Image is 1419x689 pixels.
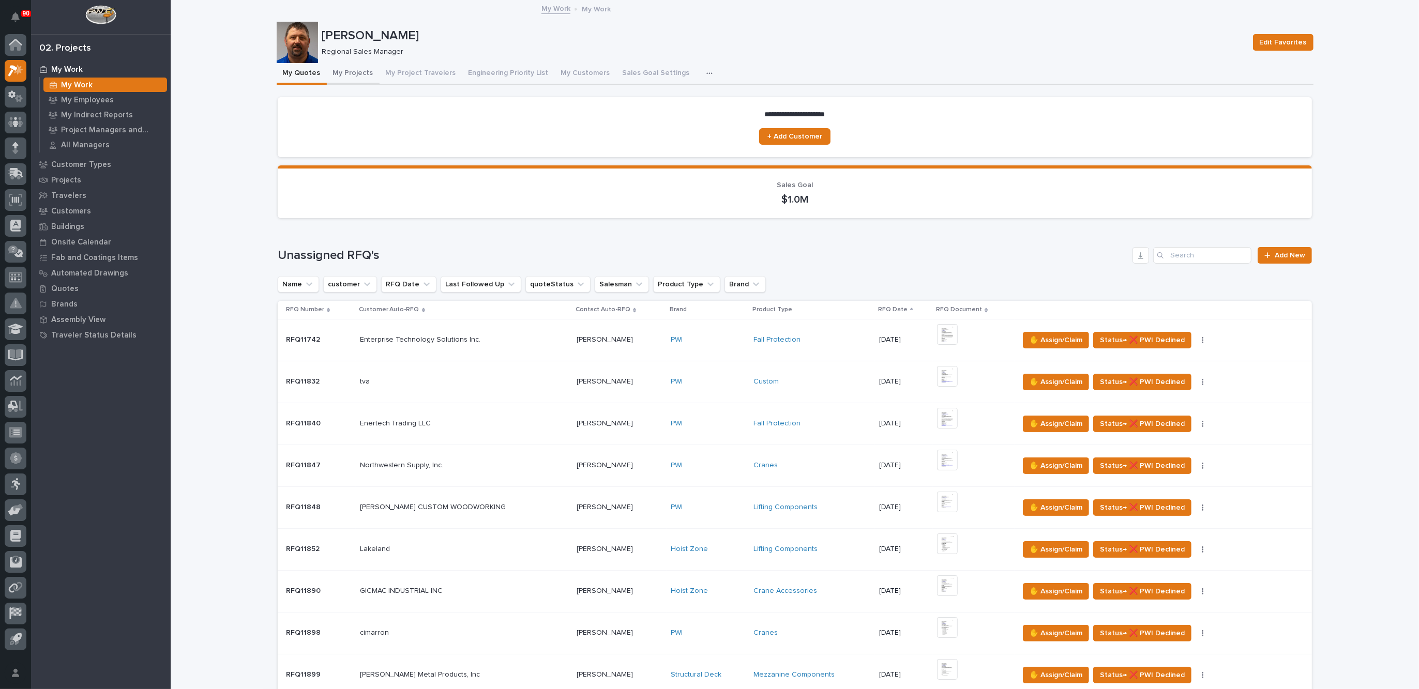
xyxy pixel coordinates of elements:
[381,276,436,293] button: RFQ Date
[1030,543,1082,556] span: ✋ Assign/Claim
[616,63,696,85] button: Sales Goal Settings
[1100,376,1185,388] span: Status→ ❌ PWI Declined
[31,281,171,296] a: Quotes
[360,459,446,470] p: Northwestern Supply, Inc.
[1023,667,1089,683] button: ✋ Assign/Claim
[1258,247,1312,264] a: Add New
[31,62,171,77] a: My Work
[51,222,84,232] p: Buildings
[278,319,1312,361] tr: RFQ11742RFQ11742 Enterprise Technology Solutions Inc.Enterprise Technology Solutions Inc. [PERSON...
[879,419,929,428] p: [DATE]
[51,300,78,309] p: Brands
[1093,374,1191,390] button: Status→ ❌ PWI Declined
[51,238,111,247] p: Onsite Calendar
[753,629,778,637] a: Cranes
[671,461,683,470] a: PWI
[360,501,508,512] p: [PERSON_NAME] CUSTOM WOODWORKING
[671,377,683,386] a: PWI
[753,377,779,386] a: Custom
[61,96,114,105] p: My Employees
[31,265,171,281] a: Automated Drawings
[31,250,171,265] a: Fab and Coatings Items
[936,304,982,315] p: RFQ Document
[1023,583,1089,600] button: ✋ Assign/Claim
[753,419,801,428] a: Fall Protection
[1100,669,1185,681] span: Status→ ❌ PWI Declined
[31,172,171,188] a: Projects
[670,304,687,315] p: Brand
[671,419,683,428] a: PWI
[31,312,171,327] a: Assembly View
[595,276,649,293] button: Salesman
[61,126,163,135] p: Project Managers and Engineers
[1093,332,1191,348] button: Status→ ❌ PWI Declined
[1030,627,1082,639] span: ✋ Assign/Claim
[577,501,635,512] p: [PERSON_NAME]
[286,417,323,428] p: RFQ11840
[1023,374,1089,390] button: ✋ Assign/Claim
[879,377,929,386] p: [DATE]
[1023,457,1089,474] button: ✋ Assign/Claim
[1023,625,1089,641] button: ✋ Assign/Claim
[1030,460,1082,472] span: ✋ Assign/Claim
[577,375,635,386] p: [PERSON_NAME]
[1100,501,1185,514] span: Status→ ❌ PWI Declined
[1100,585,1185,598] span: Status→ ❌ PWI Declined
[61,111,133,120] p: My Indirect Reports
[671,629,683,637] a: PWI
[577,626,635,637] p: [PERSON_NAME]
[671,587,708,595] a: Hoist Zone
[1023,416,1089,432] button: ✋ Assign/Claim
[360,333,483,344] p: Enterprise Technology Solutions Inc.
[879,587,929,595] p: [DATE]
[582,3,611,14] p: My Work
[278,403,1312,445] tr: RFQ11840RFQ11840 Enertech Trading LLCEnertech Trading LLC [PERSON_NAME][PERSON_NAME] PWI Fall Pro...
[1093,583,1191,600] button: Status→ ❌ PWI Declined
[40,78,171,92] a: My Work
[322,28,1245,43] p: [PERSON_NAME]
[39,43,91,54] div: 02. Projects
[278,612,1312,654] tr: RFQ11898RFQ11898 cimarroncimarron [PERSON_NAME][PERSON_NAME] PWI Cranes [DATE]✋ Assign/ClaimStatu...
[777,181,813,189] span: Sales Goal
[61,81,93,90] p: My Work
[525,276,591,293] button: quoteStatus
[879,335,929,344] p: [DATE]
[51,253,138,263] p: Fab and Coatings Items
[51,269,128,278] p: Automated Drawings
[1253,34,1314,51] button: Edit Favorites
[51,65,83,74] p: My Work
[1100,543,1185,556] span: Status→ ❌ PWI Declined
[286,626,323,637] p: RFQ11898
[51,160,111,170] p: Customer Types
[1100,460,1185,472] span: Status→ ❌ PWI Declined
[759,128,831,145] a: + Add Customer
[753,670,835,679] a: Mezzanine Components
[1030,585,1082,598] span: ✋ Assign/Claim
[278,570,1312,612] tr: RFQ11890RFQ11890 GICMAC INDUSTRIAL INCGICMAC INDUSTRIAL INC [PERSON_NAME][PERSON_NAME] Hoist Zone...
[462,63,555,85] button: Engineering Priority List
[576,304,630,315] p: Contact Auto-RFQ
[40,123,171,137] a: Project Managers and Engineers
[753,461,778,470] a: Cranes
[1093,541,1191,558] button: Status→ ❌ PWI Declined
[31,296,171,312] a: Brands
[327,63,380,85] button: My Projects
[85,5,116,24] img: Workspace Logo
[671,335,683,344] a: PWI
[577,333,635,344] p: [PERSON_NAME]
[753,587,817,595] a: Crane Accessories
[1030,669,1082,681] span: ✋ Assign/Claim
[1093,499,1191,516] button: Status→ ❌ PWI Declined
[360,543,392,554] p: Lakeland
[278,361,1312,403] tr: RFQ11832RFQ11832 tvatva [PERSON_NAME][PERSON_NAME] PWI Custom [DATE]✋ Assign/ClaimStatus→ ❌ PWI D...
[322,48,1241,56] p: Regional Sales Manager
[286,304,324,315] p: RFQ Number
[1153,247,1251,264] input: Search
[51,315,105,325] p: Assembly View
[577,543,635,554] p: [PERSON_NAME]
[40,93,171,107] a: My Employees
[61,141,110,150] p: All Managers
[541,2,570,14] a: My Work
[753,545,818,554] a: Lifting Components
[278,486,1312,528] tr: RFQ11848RFQ11848 [PERSON_NAME] CUSTOM WOODWORKING[PERSON_NAME] CUSTOM WOODWORKING [PERSON_NAME][P...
